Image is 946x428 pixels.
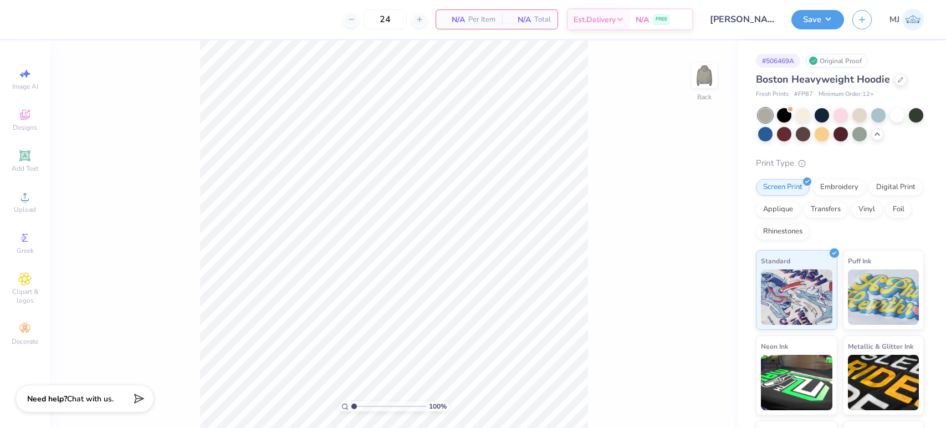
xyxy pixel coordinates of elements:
[886,201,912,218] div: Foil
[17,246,34,255] span: Greek
[851,201,882,218] div: Vinyl
[12,164,38,173] span: Add Text
[27,394,67,404] strong: Need help?
[848,340,913,352] span: Metallic & Glitter Ink
[67,394,114,404] span: Chat with us.
[13,123,37,132] span: Designs
[697,92,712,102] div: Back
[756,54,800,68] div: # 506469A
[429,401,447,411] span: 100 %
[902,9,924,30] img: Mark Joshua Mullasgo
[869,179,923,196] div: Digital Print
[848,269,919,325] img: Puff Ink
[693,64,715,86] img: Back
[702,8,783,30] input: Untitled Design
[889,9,924,30] a: MJ
[813,179,866,196] div: Embroidery
[574,14,616,26] span: Est. Delivery
[804,201,848,218] div: Transfers
[848,255,871,267] span: Puff Ink
[12,337,38,346] span: Decorate
[756,223,810,240] div: Rhinestones
[364,9,407,29] input: – –
[12,82,38,91] span: Image AI
[806,54,868,68] div: Original Proof
[443,14,465,26] span: N/A
[791,10,844,29] button: Save
[761,340,788,352] span: Neon Ink
[756,90,789,99] span: Fresh Prints
[756,201,800,218] div: Applique
[889,13,899,26] span: MJ
[848,355,919,410] img: Metallic & Glitter Ink
[656,16,667,23] span: FREE
[14,205,36,214] span: Upload
[756,73,890,86] span: Boston Heavyweight Hoodie
[6,287,44,305] span: Clipart & logos
[636,14,649,26] span: N/A
[468,14,495,26] span: Per Item
[794,90,813,99] span: # FP87
[534,14,551,26] span: Total
[761,355,832,410] img: Neon Ink
[819,90,874,99] span: Minimum Order: 12 +
[756,179,810,196] div: Screen Print
[509,14,531,26] span: N/A
[761,269,832,325] img: Standard
[761,255,790,267] span: Standard
[756,157,924,170] div: Print Type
